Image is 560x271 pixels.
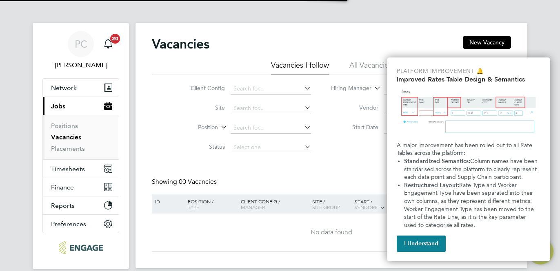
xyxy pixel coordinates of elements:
input: Search for... [231,122,311,134]
span: Type [188,204,199,210]
span: 00 Vacancies [179,178,217,186]
a: Vacancies [51,133,81,141]
span: Preferences [51,220,86,228]
h2: Vacancies [152,36,209,52]
input: Search for... [384,103,464,114]
span: Finance [51,183,74,191]
span: Site Group [312,204,340,210]
a: Go to account details [42,31,119,70]
span: Rate Type and Worker Engagement Type have been separated into their own columns, as they represen... [404,182,536,229]
img: Updated Rates Table Design & Semantics [397,86,540,138]
a: Positions [51,122,78,130]
span: Manager [241,204,265,210]
div: Site / [310,194,353,214]
span: Reports [51,202,75,209]
span: Timesheets [51,165,85,173]
input: Search for... [231,83,311,95]
span: Column names have been standarised across the platform to clearly represent each data point and S... [404,158,539,181]
span: PC [75,39,87,49]
strong: Restructured Layout: [404,182,459,189]
span: Vendors [355,204,378,210]
a: Placements [51,145,85,152]
div: Showing [152,178,218,186]
strong: Standardized Semantics: [404,158,470,165]
button: New Vacancy [463,36,511,49]
p: A major improvement has been rolled out to all Rate Tables across the platform: [397,141,540,157]
span: Jobs [51,102,65,110]
span: 20 [110,34,120,44]
div: No data found [153,228,510,237]
label: Site [178,104,225,111]
label: Start Date [331,123,378,131]
button: I Understand [397,236,446,252]
label: Position [171,123,218,132]
label: Client Config [178,84,225,92]
li: All Vacancies [349,60,392,75]
div: Start / [353,194,410,215]
nav: Main navigation [33,23,129,269]
h2: Improved Rates Table Design & Semantics [397,75,540,83]
p: Platform Improvement 🔔 [397,67,540,75]
div: Client Config / [239,194,310,214]
span: Network [51,84,77,92]
label: Hiring Manager [324,84,371,93]
label: Status [178,143,225,150]
input: Search for... [384,83,464,95]
input: Search for... [231,103,311,114]
input: Select one [231,142,311,153]
div: Position / [182,194,239,214]
div: Improved Rate Table Semantics [387,57,550,261]
img: ncclondon-logo-retina.png [59,241,102,254]
a: Go to home page [42,241,119,254]
label: Vendor [331,104,378,111]
li: Vacancies I follow [271,60,329,75]
span: Paul Crossey [42,60,119,70]
div: ID [153,194,182,208]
